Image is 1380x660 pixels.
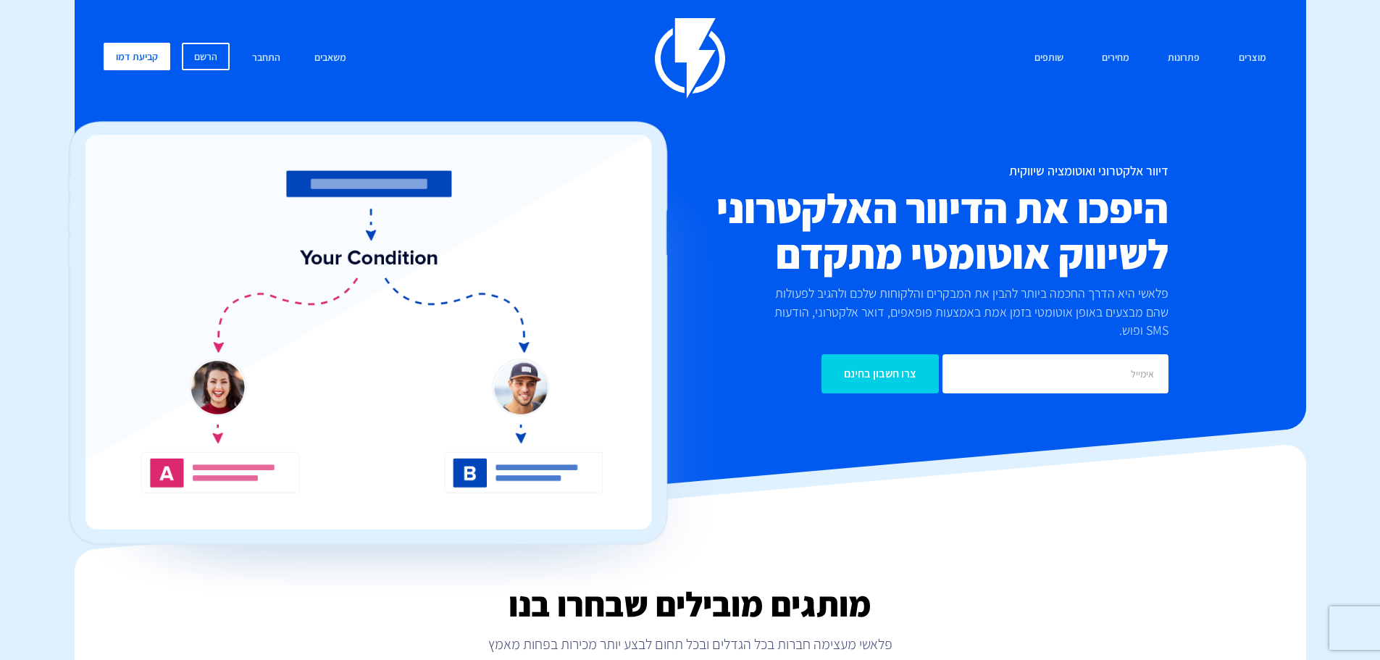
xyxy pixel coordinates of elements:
a: קביעת דמו [104,43,170,70]
a: התחבר [241,43,291,74]
a: מחירים [1091,43,1140,74]
a: הרשם [182,43,230,70]
input: צרו חשבון בחינם [821,354,939,393]
a: פתרונות [1157,43,1210,74]
a: שותפים [1024,43,1074,74]
h2: מותגים מובילים שבחרו בנו [75,585,1306,623]
a: משאבים [304,43,357,74]
p: פלאשי היא הדרך החכמה ביותר להבין את המבקרים והלקוחות שלכם ולהגיב לפעולות שהם מבצעים באופן אוטומטי... [750,284,1168,340]
input: אימייל [942,354,1168,393]
a: מוצרים [1228,43,1277,74]
p: פלאשי מעצימה חברות בכל הגדלים ובכל תחום לבצע יותר מכירות בפחות מאמץ [75,634,1306,654]
h2: היפכו את הדיוור האלקטרוני לשיווק אוטומטי מתקדם [603,185,1168,277]
h1: דיוור אלקטרוני ואוטומציה שיווקית [603,164,1168,178]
